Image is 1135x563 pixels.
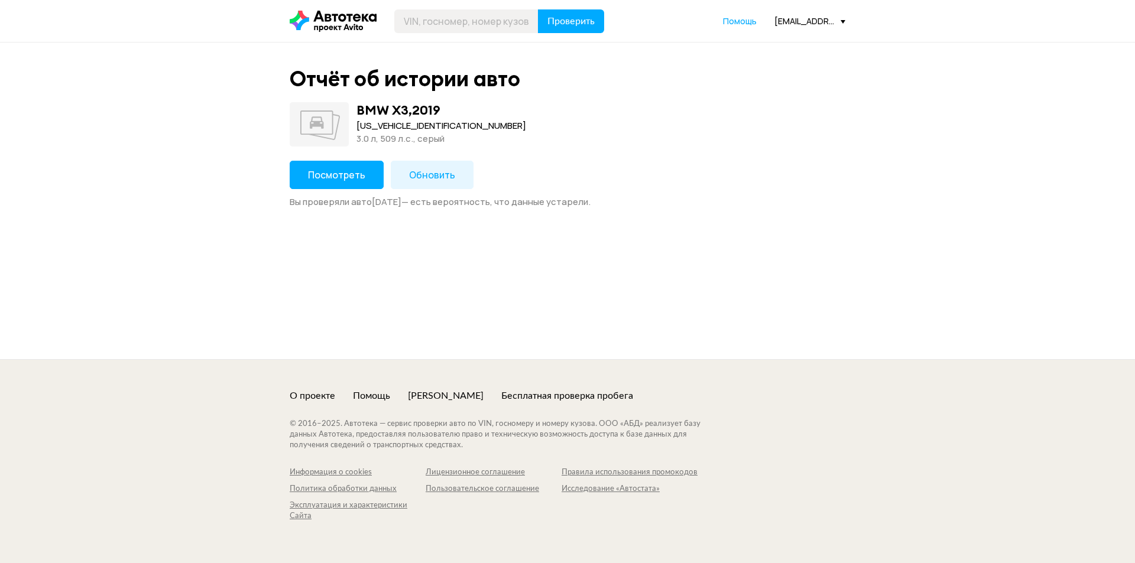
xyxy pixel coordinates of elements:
[426,484,562,494] a: Пользовательское соглашение
[290,161,384,189] button: Посмотреть
[426,467,562,478] a: Лицензионное соглашение
[538,9,604,33] button: Проверить
[356,102,440,118] div: BMW X3 , 2019
[308,168,365,181] span: Посмотреть
[290,196,845,208] div: Вы проверяли авто [DATE] — есть вероятность, что данные устарели.
[562,467,698,478] a: Правила использования промокодов
[562,484,698,494] a: Исследование «Автостата»
[290,66,520,92] div: Отчёт об истории авто
[356,132,526,145] div: 3.0 л, 509 л.c., серый
[409,168,455,181] span: Обновить
[290,419,724,451] div: © 2016– 2025 . Автотека — сервис проверки авто по VIN, госномеру и номеру кузова. ООО «АБД» реали...
[290,500,426,522] a: Эксплуатация и характеристики Сайта
[290,389,335,402] a: О проекте
[356,119,526,132] div: [US_VEHICLE_IDENTIFICATION_NUMBER]
[501,389,633,402] a: Бесплатная проверка пробега
[353,389,390,402] a: Помощь
[391,161,474,189] button: Обновить
[290,484,426,494] a: Политика обработки данных
[394,9,539,33] input: VIN, госномер, номер кузова
[547,17,595,26] span: Проверить
[774,15,845,27] div: [EMAIL_ADDRESS][DOMAIN_NAME]
[408,389,484,402] a: [PERSON_NAME]
[723,15,757,27] a: Помощь
[290,467,426,478] a: Информация о cookies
